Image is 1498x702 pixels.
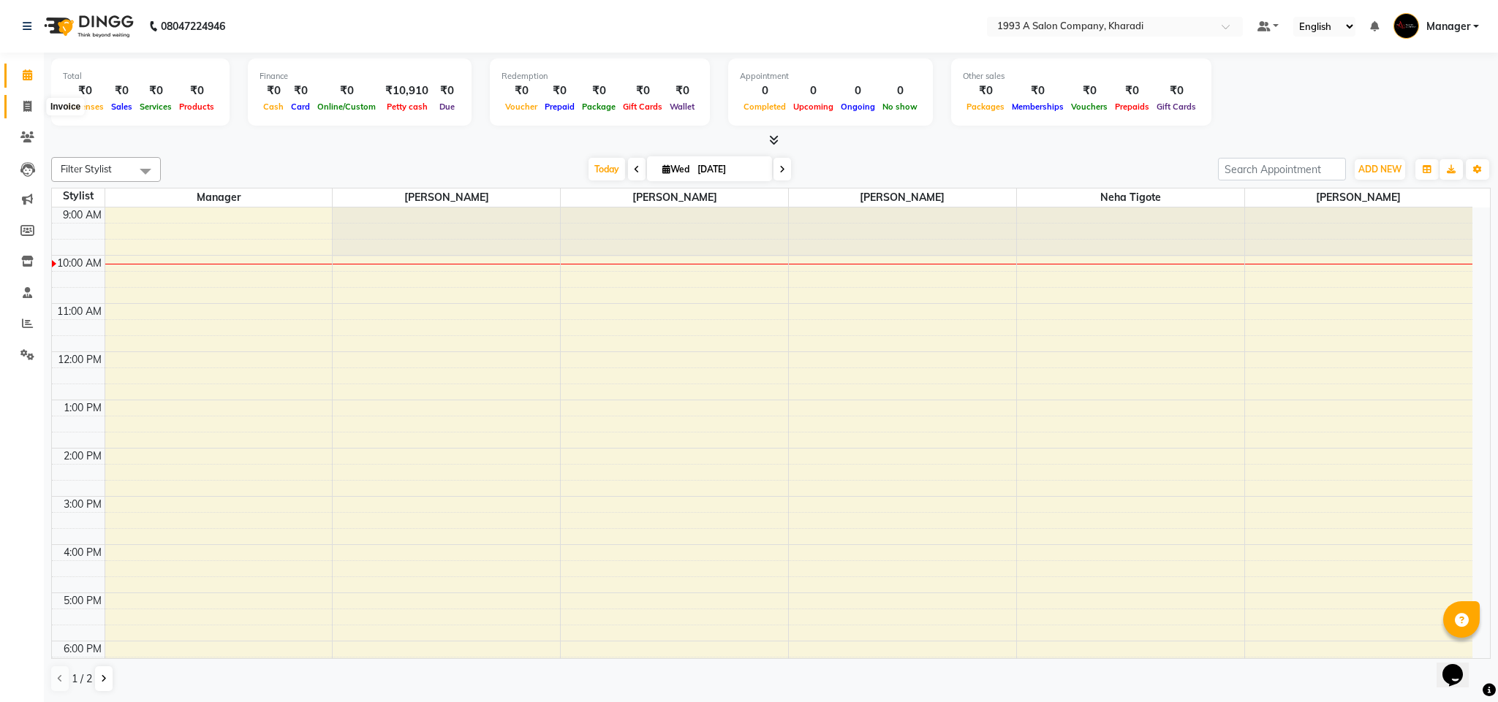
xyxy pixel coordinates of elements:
[1111,83,1153,99] div: ₹0
[260,102,287,112] span: Cash
[879,83,921,99] div: 0
[1017,188,1244,207] span: Neha Tigote
[161,6,225,47] b: 08047224946
[61,163,112,175] span: Filter Stylist
[790,102,837,112] span: Upcoming
[1426,19,1470,34] span: Manager
[436,102,458,112] span: Due
[1067,102,1111,112] span: Vouchers
[63,83,107,99] div: ₹0
[666,102,698,112] span: Wallet
[105,188,333,207] span: Manager
[175,83,218,99] div: ₹0
[879,102,921,112] span: No show
[61,545,105,560] div: 4:00 PM
[963,83,1008,99] div: ₹0
[541,102,578,112] span: Prepaid
[72,671,92,687] span: 1 / 2
[333,188,560,207] span: [PERSON_NAME]
[837,102,879,112] span: Ongoing
[61,641,105,657] div: 6:00 PM
[963,70,1200,83] div: Other sales
[47,98,84,115] div: Invoice
[1153,83,1200,99] div: ₹0
[789,188,1016,207] span: [PERSON_NAME]
[1355,159,1405,180] button: ADD NEW
[60,207,105,223] div: 9:00 AM
[107,102,136,112] span: Sales
[107,83,136,99] div: ₹0
[578,83,619,99] div: ₹0
[287,102,314,112] span: Card
[502,102,541,112] span: Voucher
[1218,158,1346,180] input: Search Appointment
[383,102,431,112] span: Petty cash
[63,70,218,83] div: Total
[561,188,788,207] span: [PERSON_NAME]
[790,83,837,99] div: 0
[619,102,666,112] span: Gift Cards
[619,83,666,99] div: ₹0
[260,83,287,99] div: ₹0
[1111,102,1153,112] span: Prepaids
[61,593,105,608] div: 5:00 PM
[434,83,460,99] div: ₹0
[37,6,137,47] img: logo
[314,83,379,99] div: ₹0
[379,83,434,99] div: ₹10,910
[659,164,693,175] span: Wed
[175,102,218,112] span: Products
[589,158,625,180] span: Today
[61,497,105,512] div: 3:00 PM
[260,70,460,83] div: Finance
[1008,83,1067,99] div: ₹0
[502,83,541,99] div: ₹0
[287,83,314,99] div: ₹0
[61,400,105,416] div: 1:00 PM
[1358,164,1401,175] span: ADD NEW
[1393,13,1419,39] img: Manager
[666,83,698,99] div: ₹0
[52,188,105,204] div: Stylist
[693,159,766,180] input: 2025-09-03
[54,304,105,319] div: 11:00 AM
[136,102,175,112] span: Services
[740,102,790,112] span: Completed
[136,83,175,99] div: ₹0
[502,70,698,83] div: Redemption
[837,83,879,99] div: 0
[578,102,619,112] span: Package
[963,102,1008,112] span: Packages
[541,83,578,99] div: ₹0
[740,83,790,99] div: 0
[1153,102,1200,112] span: Gift Cards
[55,352,105,367] div: 12:00 PM
[1245,188,1472,207] span: [PERSON_NAME]
[61,449,105,464] div: 2:00 PM
[54,256,105,271] div: 10:00 AM
[1437,644,1483,687] iframe: chat widget
[740,70,921,83] div: Appointment
[1067,83,1111,99] div: ₹0
[314,102,379,112] span: Online/Custom
[1008,102,1067,112] span: Memberships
